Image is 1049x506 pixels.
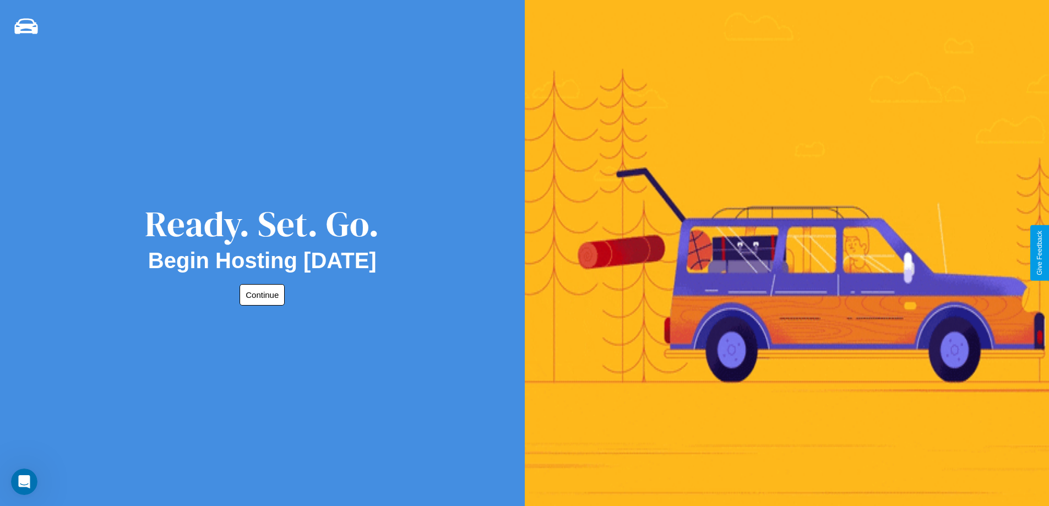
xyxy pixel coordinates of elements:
div: Ready. Set. Go. [145,199,379,248]
iframe: Intercom live chat [11,469,37,495]
button: Continue [240,284,285,306]
h2: Begin Hosting [DATE] [148,248,377,273]
div: Give Feedback [1036,231,1043,275]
